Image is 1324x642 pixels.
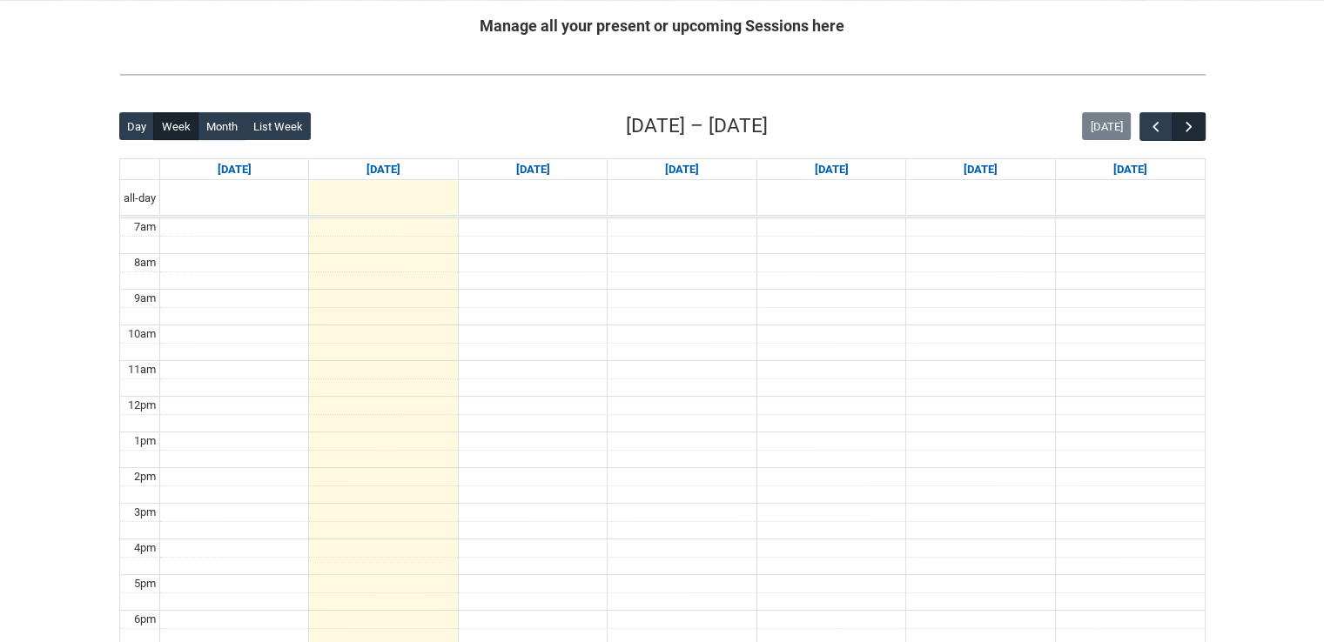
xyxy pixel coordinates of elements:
img: REDU_GREY_LINE [119,65,1206,84]
a: Go to September 13, 2025 [1110,159,1151,180]
div: 7am [131,218,159,236]
div: 9am [131,290,159,307]
div: 8am [131,254,159,271]
div: 5pm [131,575,159,592]
a: Go to September 12, 2025 [960,159,1001,180]
a: Go to September 7, 2025 [214,159,255,180]
div: 12pm [124,397,159,414]
button: Previous Week [1139,112,1173,141]
h2: [DATE] – [DATE] [626,111,768,141]
a: Go to September 8, 2025 [363,159,404,180]
button: List Week [245,112,311,140]
div: 1pm [131,432,159,450]
a: Go to September 10, 2025 [662,159,702,180]
div: 2pm [131,468,159,485]
button: Month [198,112,245,140]
button: Next Week [1172,112,1205,141]
div: 6pm [131,611,159,628]
button: Day [119,112,155,140]
span: all-day [120,190,159,207]
a: Go to September 11, 2025 [810,159,851,180]
a: Go to September 9, 2025 [513,159,554,180]
button: Week [153,112,198,140]
h2: Manage all your present or upcoming Sessions here [119,14,1206,37]
button: [DATE] [1082,112,1131,140]
div: 3pm [131,504,159,521]
div: 4pm [131,539,159,557]
div: 11am [124,361,159,378]
div: 10am [124,325,159,343]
